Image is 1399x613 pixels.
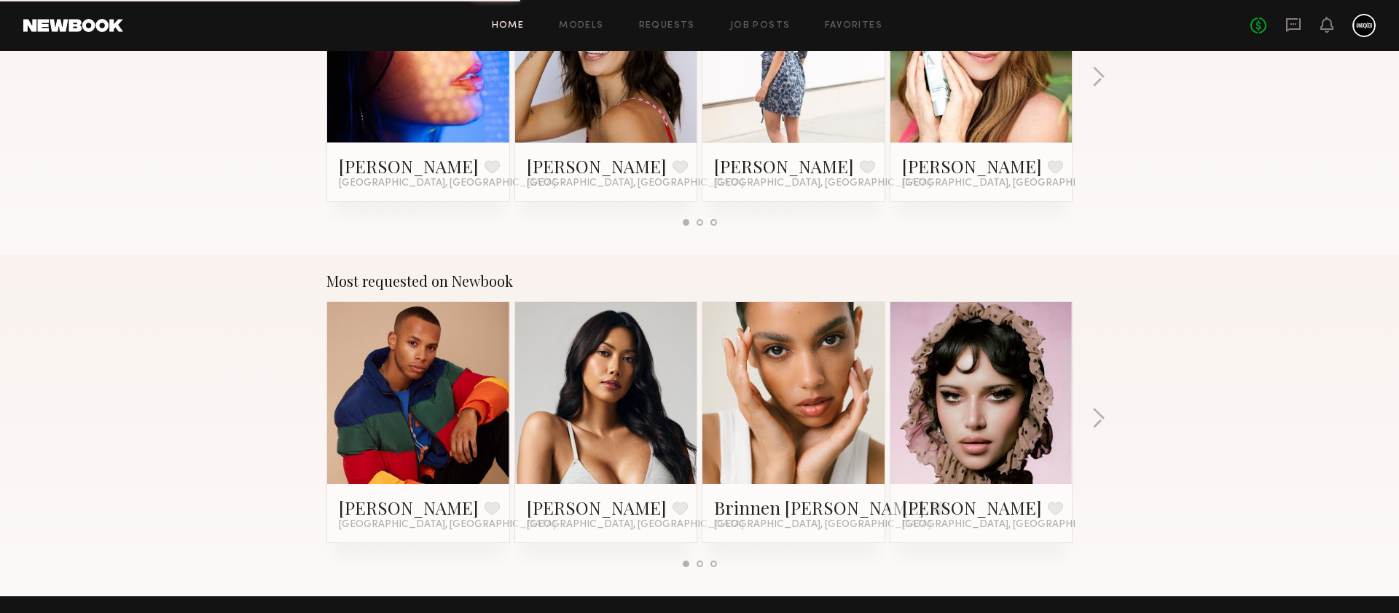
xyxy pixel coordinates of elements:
[825,21,882,31] a: Favorites
[730,21,791,31] a: Job Posts
[714,154,854,178] a: [PERSON_NAME]
[527,154,667,178] a: [PERSON_NAME]
[527,519,744,531] span: [GEOGRAPHIC_DATA], [GEOGRAPHIC_DATA]
[902,178,1119,189] span: [GEOGRAPHIC_DATA], [GEOGRAPHIC_DATA]
[326,272,1073,290] div: Most requested on Newbook
[339,496,479,519] a: [PERSON_NAME]
[714,496,925,519] a: Brinnen [PERSON_NAME]
[492,21,525,31] a: Home
[339,519,556,531] span: [GEOGRAPHIC_DATA], [GEOGRAPHIC_DATA]
[902,154,1042,178] a: [PERSON_NAME]
[902,519,1119,531] span: [GEOGRAPHIC_DATA], [GEOGRAPHIC_DATA]
[527,178,744,189] span: [GEOGRAPHIC_DATA], [GEOGRAPHIC_DATA]
[714,178,931,189] span: [GEOGRAPHIC_DATA], [GEOGRAPHIC_DATA]
[527,496,667,519] a: [PERSON_NAME]
[559,21,603,31] a: Models
[639,21,695,31] a: Requests
[902,496,1042,519] a: [PERSON_NAME]
[714,519,931,531] span: [GEOGRAPHIC_DATA], [GEOGRAPHIC_DATA]
[339,154,479,178] a: [PERSON_NAME]
[339,178,556,189] span: [GEOGRAPHIC_DATA], [GEOGRAPHIC_DATA]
